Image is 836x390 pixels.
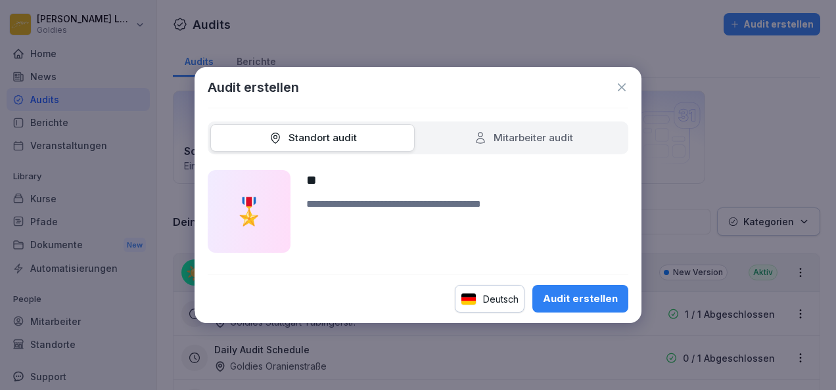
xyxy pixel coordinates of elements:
[532,285,628,313] button: Audit erstellen
[269,131,357,146] div: Standort audit
[474,131,573,146] div: Mitarbeiter audit
[208,170,290,253] div: 🎖️
[461,293,476,305] img: de.svg
[543,292,618,306] div: Audit erstellen
[455,285,524,313] div: Deutsch
[208,77,299,97] h1: Audit erstellen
